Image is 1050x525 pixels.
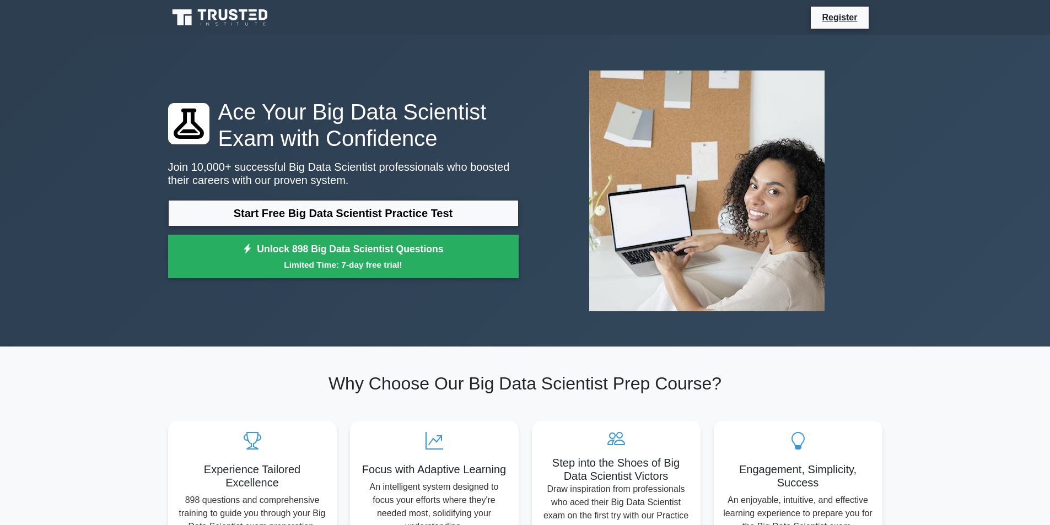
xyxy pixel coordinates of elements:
p: Join 10,000+ successful Big Data Scientist professionals who boosted their careers with our prove... [168,160,519,187]
h5: Focus with Adaptive Learning [359,463,510,476]
h1: Ace Your Big Data Scientist Exam with Confidence [168,99,519,151]
h5: Experience Tailored Excellence [177,463,328,489]
h5: Engagement, Simplicity, Success [723,463,874,489]
a: Start Free Big Data Scientist Practice Test [168,200,519,226]
a: Unlock 898 Big Data Scientist QuestionsLimited Time: 7-day free trial! [168,235,519,279]
h2: Why Choose Our Big Data Scientist Prep Course? [168,373,882,394]
small: Limited Time: 7-day free trial! [182,258,505,271]
h5: Step into the Shoes of Big Data Scientist Victors [541,456,692,483]
a: Register [815,10,864,24]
